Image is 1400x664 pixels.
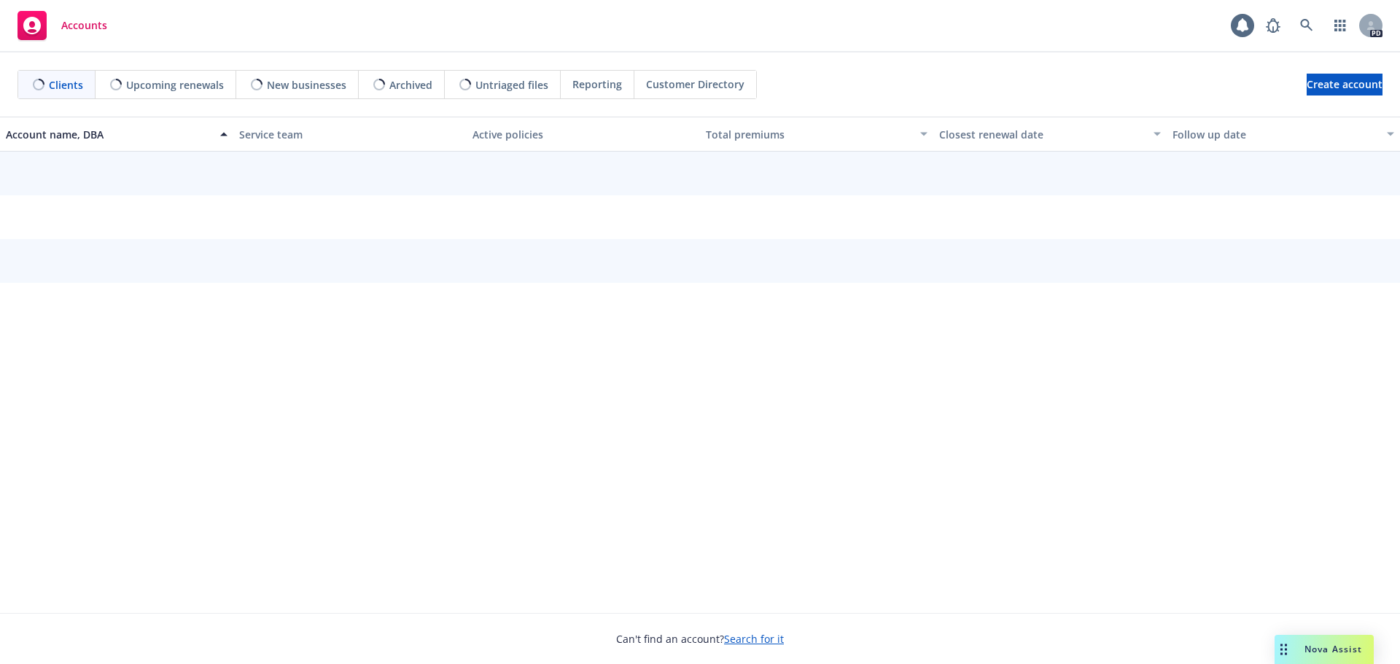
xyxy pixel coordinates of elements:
[126,77,224,93] span: Upcoming renewals
[472,127,694,142] div: Active policies
[1167,117,1400,152] button: Follow up date
[61,20,107,31] span: Accounts
[646,77,744,92] span: Customer Directory
[49,77,83,93] span: Clients
[1304,643,1362,655] span: Nova Assist
[12,5,113,46] a: Accounts
[467,117,700,152] button: Active policies
[724,632,784,646] a: Search for it
[933,117,1167,152] button: Closest renewal date
[239,127,461,142] div: Service team
[1307,74,1382,95] a: Create account
[616,631,784,647] span: Can't find an account?
[1259,11,1288,40] a: Report a Bug
[1275,635,1374,664] button: Nova Assist
[1275,635,1293,664] div: Drag to move
[475,77,548,93] span: Untriaged files
[1172,127,1378,142] div: Follow up date
[6,127,211,142] div: Account name, DBA
[267,77,346,93] span: New businesses
[572,77,622,92] span: Reporting
[1307,71,1382,98] span: Create account
[939,127,1145,142] div: Closest renewal date
[706,127,911,142] div: Total premiums
[1326,11,1355,40] a: Switch app
[700,117,933,152] button: Total premiums
[1292,11,1321,40] a: Search
[233,117,467,152] button: Service team
[389,77,432,93] span: Archived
